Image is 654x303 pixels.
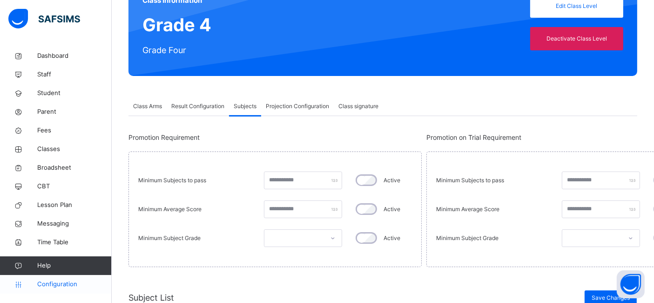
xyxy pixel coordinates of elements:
[234,102,256,110] span: Subjects
[537,34,616,43] span: Deactivate Class Level
[436,206,499,213] span: Minimum Average Score
[338,102,378,110] span: Class signature
[436,177,504,184] span: Minimum Subjects to pass
[37,89,112,98] span: Student
[37,163,112,172] span: Broadsheet
[537,2,616,10] span: Edit Class Level
[138,234,201,241] span: Minimum Subject Grade
[171,102,224,110] span: Result Configuration
[592,294,630,302] span: Save Changes
[128,132,422,267] div: Promotion Requirement
[37,200,112,210] span: Lesson Plan
[37,107,112,117] span: Parent
[37,70,112,79] span: Staff
[37,219,112,228] span: Messaging
[37,280,111,289] span: Configuration
[37,182,112,191] span: CBT
[8,9,80,28] img: safsims
[266,102,329,110] span: Projection Configuration
[128,132,422,142] span: Promotion Requirement
[617,270,645,298] button: Open asap
[138,177,206,184] span: Minimum Subjects to pass
[37,145,112,154] span: Classes
[384,234,400,242] label: Active
[128,293,174,303] span: Subject List
[37,261,111,270] span: Help
[133,102,162,110] span: Class Arms
[37,51,112,61] span: Dashboard
[37,238,112,247] span: Time Table
[138,206,202,213] span: Minimum Average Score
[436,234,499,241] span: Minimum Subject Grade
[384,176,400,185] label: Active
[384,205,400,213] label: Active
[37,126,112,135] span: Fees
